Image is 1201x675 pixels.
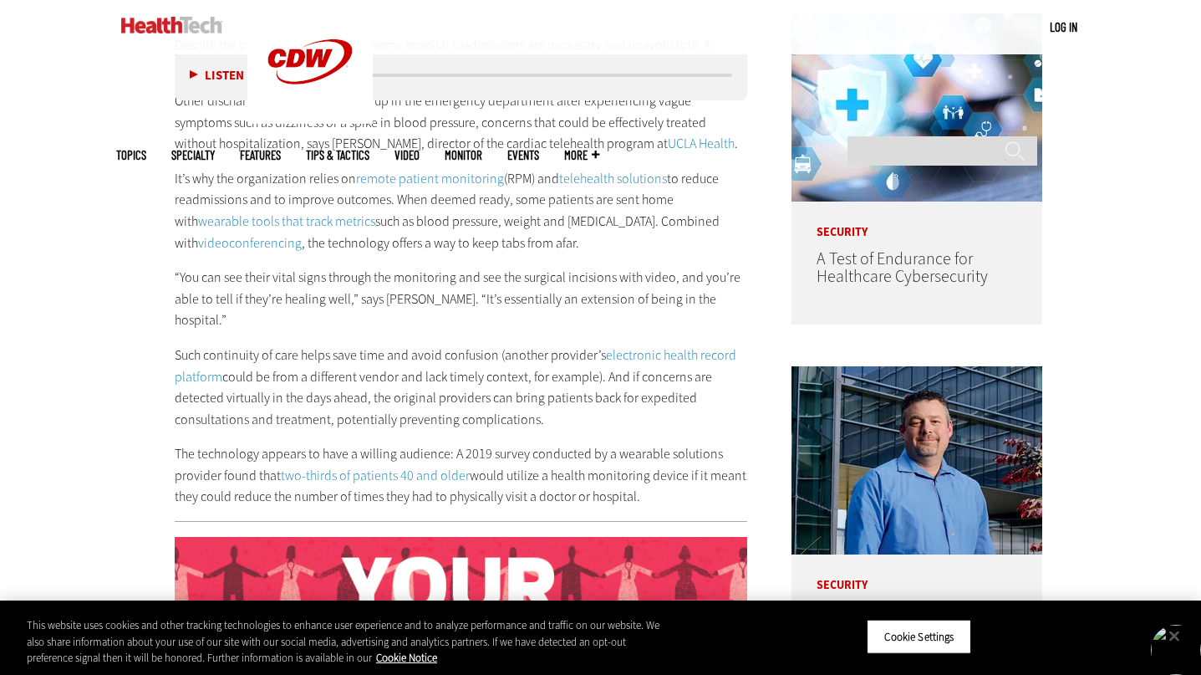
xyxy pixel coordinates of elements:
[668,135,735,152] a: UCLA Health
[175,346,736,386] a: electronic health record platform
[1050,18,1077,36] div: User menu
[198,234,302,252] a: videoconferencing
[867,619,971,654] button: Cookie Settings
[559,170,667,187] a: telehealth solutions
[445,149,482,161] a: MonITor
[175,168,748,253] p: It’s why the organization relies on (RPM) and to reduce readmissions and to improve outcomes. Whe...
[1151,625,1201,675] img: bubble.svg
[247,110,373,128] a: CDW
[791,202,1042,238] p: Security
[175,537,748,636] img: Become an Insider
[175,267,748,331] p: “You can see their vital signs through the monitoring and see the surgical incisions with video, ...
[27,617,660,667] div: This website uses cookies and other tracking technologies to enhance user experience and to analy...
[1156,617,1193,654] button: Close
[394,149,420,161] a: Video
[376,651,437,665] a: More information about your privacy
[121,17,222,33] img: Home
[306,149,369,161] a: Tips & Tactics
[564,149,599,161] span: More
[240,149,281,161] a: Features
[1050,19,1077,34] a: Log in
[791,555,1042,591] p: Security
[175,345,748,430] p: Such continuity of care helps save time and avoid confusion (another provider’s could be from a d...
[116,149,146,161] span: Topics
[198,212,375,230] a: wearable tools that track metrics
[791,366,1042,555] img: Scott Currie
[507,149,539,161] a: Events
[356,170,504,187] a: remote patient monitoring
[817,248,988,288] a: A Test of Endurance for Healthcare Cybersecurity
[171,149,215,161] span: Specialty
[175,443,748,508] p: The technology appears to have a willing audience: A 2019 survey conducted by a wearable solution...
[281,467,470,484] a: two-thirds of patients 40 and older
